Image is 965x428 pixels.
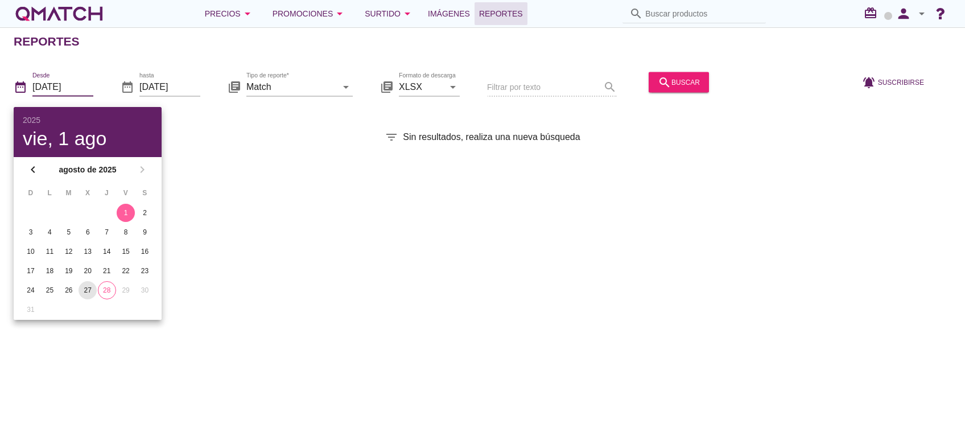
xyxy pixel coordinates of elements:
[32,77,93,96] input: Desde
[658,75,700,89] div: buscar
[136,262,154,280] button: 23
[98,266,116,276] div: 21
[79,281,97,299] button: 27
[475,2,527,25] a: Reportes
[23,116,152,124] div: 2025
[79,183,96,203] th: X
[117,227,135,237] div: 8
[136,246,154,257] div: 16
[356,2,423,25] button: Surtido
[60,285,78,295] div: 26
[14,80,27,93] i: date_range
[862,75,878,89] i: notifications_active
[22,246,40,257] div: 10
[23,129,152,148] div: vie, 1 ago
[121,80,134,93] i: date_range
[915,7,929,20] i: arrow_drop_down
[399,77,444,96] input: Formato de descarga
[79,242,97,261] button: 13
[136,242,154,261] button: 16
[273,7,347,20] div: Promociones
[98,227,116,237] div: 7
[26,163,40,176] i: chevron_left
[423,2,475,25] a: Imágenes
[22,266,40,276] div: 17
[339,80,353,93] i: arrow_drop_down
[136,227,154,237] div: 9
[380,80,394,93] i: library_books
[22,285,40,295] div: 24
[139,77,200,96] input: hasta
[117,183,134,203] th: V
[136,208,154,218] div: 2
[228,80,241,93] i: library_books
[428,7,470,20] span: Imágenes
[263,2,356,25] button: Promociones
[40,227,59,237] div: 4
[196,2,263,25] button: Precios
[136,266,154,276] div: 23
[14,32,80,51] h2: Reportes
[246,77,337,96] input: Tipo de reporte*
[117,242,135,261] button: 15
[60,246,78,257] div: 12
[79,223,97,241] button: 6
[98,183,116,203] th: J
[333,7,347,20] i: arrow_drop_down
[60,262,78,280] button: 19
[853,72,933,92] button: Suscribirse
[136,183,154,203] th: S
[446,80,460,93] i: arrow_drop_down
[79,227,97,237] div: 6
[241,7,254,20] i: arrow_drop_down
[136,223,154,241] button: 9
[22,227,40,237] div: 3
[98,285,116,295] div: 28
[43,164,132,176] strong: agosto de 2025
[60,227,78,237] div: 5
[40,266,59,276] div: 18
[658,75,671,89] i: search
[117,223,135,241] button: 8
[479,7,523,20] span: Reportes
[117,262,135,280] button: 22
[98,242,116,261] button: 14
[649,72,709,92] button: buscar
[40,262,59,280] button: 18
[98,262,116,280] button: 21
[40,223,59,241] button: 4
[60,223,78,241] button: 5
[117,204,135,222] button: 1
[98,246,116,257] div: 14
[40,246,59,257] div: 11
[79,246,97,257] div: 13
[878,77,924,87] span: Suscribirse
[79,266,97,276] div: 20
[14,2,105,25] a: white-qmatch-logo
[79,285,97,295] div: 27
[98,223,116,241] button: 7
[864,6,882,20] i: redeem
[117,208,135,218] div: 1
[60,281,78,299] button: 26
[22,223,40,241] button: 3
[403,130,580,144] span: Sin resultados, realiza una nueva búsqueda
[385,130,398,144] i: filter_list
[22,262,40,280] button: 17
[117,266,135,276] div: 22
[205,7,254,20] div: Precios
[22,242,40,261] button: 10
[22,281,40,299] button: 24
[40,242,59,261] button: 11
[60,183,77,203] th: M
[79,262,97,280] button: 20
[40,285,59,295] div: 25
[60,242,78,261] button: 12
[136,204,154,222] button: 2
[629,7,643,20] i: search
[892,6,915,22] i: person
[60,266,78,276] div: 19
[117,246,135,257] div: 15
[22,183,39,203] th: D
